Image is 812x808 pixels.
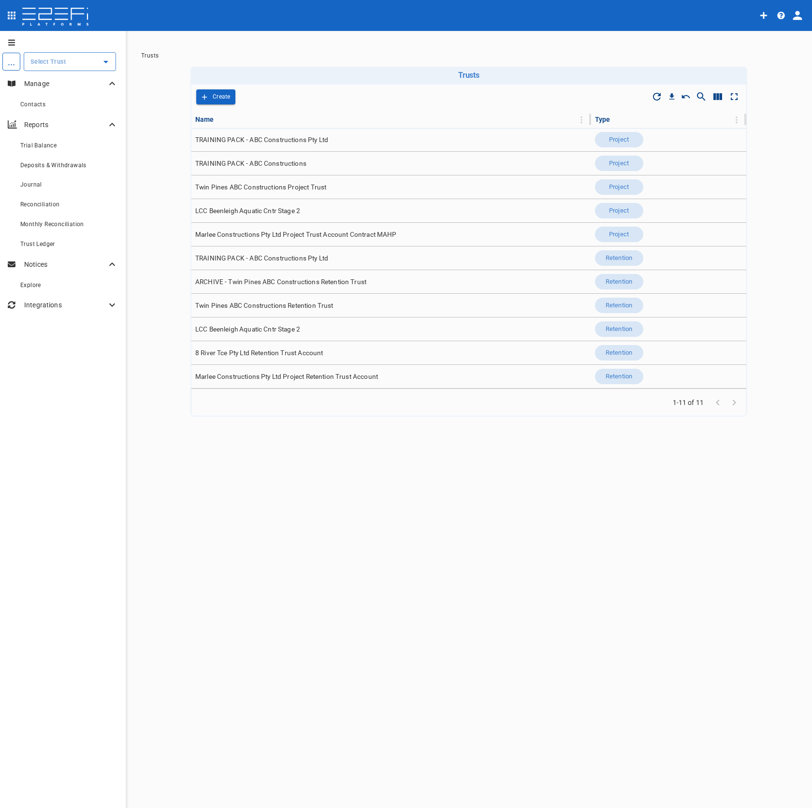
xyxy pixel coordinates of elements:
span: Retention [600,277,638,287]
button: Show/Hide search [693,88,710,105]
span: Project [603,230,635,239]
span: Reconciliation [20,201,60,208]
span: Retention [600,254,638,263]
span: TRAINING PACK - ABC Constructions Pty Ltd [195,135,328,144]
span: ARCHIVE - Twin Pines ABC Constructions Retention Trust [195,277,366,287]
div: Type [595,114,610,125]
span: Go to previous page [710,398,726,407]
span: 8 River Tce Pty Ltd Retention Trust Account [195,348,323,358]
span: Project [603,135,635,144]
button: Toggle full screen [726,88,742,105]
span: Twin Pines ABC Constructions Project Trust [195,183,326,192]
div: ... [2,53,20,71]
input: Select Trust [28,57,97,67]
button: Show/Hide columns [710,88,726,105]
span: Contacts [20,101,45,108]
span: Explore [20,282,41,289]
span: Project [603,183,635,192]
nav: breadcrumb [141,52,797,59]
span: Retention [600,348,638,358]
span: Add Trust [196,89,235,104]
span: Retention [600,372,638,381]
span: Marlee Constructions Pty Ltd Project Retention Trust Account [195,372,378,381]
button: Reset Sorting [679,89,693,104]
button: Column Actions [729,112,744,128]
div: Name [195,114,214,125]
button: Create [196,89,235,104]
span: 1-11 of 11 [673,398,704,407]
p: Reports [24,120,106,130]
span: Retention [600,301,638,310]
span: Trial Balance [20,142,57,149]
button: Open [99,55,113,69]
span: Refresh Data [649,88,665,105]
p: Create [213,91,231,102]
button: Column Actions [574,112,589,128]
span: Go to next page [726,398,742,407]
span: Trust Ledger [20,241,55,247]
span: Marlee Constructions Pty Ltd Project Trust Account Contract MAHP [195,230,397,239]
span: Project [603,159,635,168]
span: Project [603,206,635,216]
h6: Trusts [194,71,743,80]
span: TRAINING PACK - ABC Constructions Pty Ltd [195,254,328,263]
span: Monthly Reconciliation [20,221,84,228]
p: Integrations [24,300,106,310]
span: LCC Beenleigh Aquatic Cntr Stage 2 [195,325,300,334]
p: Notices [24,260,106,269]
a: Trusts [141,52,159,59]
span: Twin Pines ABC Constructions Retention Trust [195,301,333,310]
span: TRAINING PACK - ABC Constructions [195,159,306,168]
span: Journal [20,181,42,188]
button: Download CSV [665,90,679,103]
span: Deposits & Withdrawals [20,162,87,169]
span: LCC Beenleigh Aquatic Cntr Stage 2 [195,206,300,216]
p: Manage [24,79,106,88]
span: Retention [600,325,638,334]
